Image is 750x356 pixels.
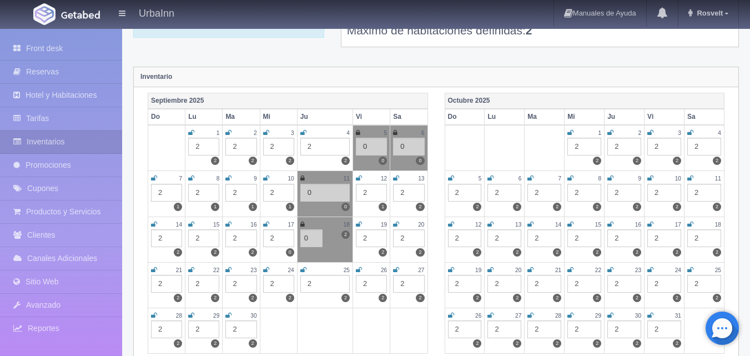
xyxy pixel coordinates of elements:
[607,184,641,202] div: 2
[341,294,350,302] label: 2
[211,157,219,165] label: 2
[188,184,219,202] div: 2
[393,184,424,202] div: 2
[475,313,481,319] small: 26
[188,320,219,338] div: 2
[473,248,481,257] label: 2
[687,138,721,156] div: 2
[211,294,219,302] label: 2
[211,203,219,211] label: 1
[416,157,424,165] label: 0
[635,222,641,228] small: 16
[635,267,641,273] small: 23
[379,294,387,302] label: 2
[260,109,297,125] th: Mi
[515,267,521,273] small: 20
[286,248,294,257] label: 0
[381,267,387,273] small: 26
[567,275,601,293] div: 2
[140,73,172,81] strong: Inventario
[595,222,601,228] small: 15
[250,313,256,319] small: 30
[607,320,641,338] div: 2
[647,138,681,156] div: 2
[213,222,219,228] small: 15
[553,339,561,348] label: 2
[225,184,256,202] div: 2
[567,184,601,202] div: 2
[421,130,425,136] small: 6
[418,267,424,273] small: 27
[527,275,561,293] div: 2
[356,184,387,202] div: 2
[217,176,220,182] small: 8
[593,339,601,348] label: 2
[356,138,387,156] div: 0
[151,229,182,247] div: 2
[713,157,721,165] label: 2
[445,109,485,125] th: Do
[638,130,641,136] small: 2
[475,222,481,228] small: 12
[344,176,350,182] small: 11
[286,294,294,302] label: 2
[356,275,387,293] div: 2
[526,24,532,37] b: 2
[379,248,387,257] label: 2
[249,339,257,348] label: 2
[687,229,721,247] div: 2
[393,229,424,247] div: 2
[475,267,481,273] small: 19
[148,93,428,109] th: Septiembre 2025
[567,229,601,247] div: 2
[448,184,482,202] div: 2
[254,130,257,136] small: 2
[263,275,294,293] div: 2
[487,184,521,202] div: 2
[553,294,561,302] label: 2
[213,267,219,273] small: 22
[61,11,100,19] img: Getabed
[513,248,521,257] label: 2
[485,109,525,125] th: Lu
[148,109,185,125] th: Do
[288,267,294,273] small: 24
[174,203,182,211] label: 1
[593,294,601,302] label: 2
[555,222,561,228] small: 14
[188,275,219,293] div: 2
[555,267,561,273] small: 21
[513,294,521,302] label: 2
[675,176,681,182] small: 10
[263,138,294,156] div: 2
[713,203,721,211] label: 2
[635,313,641,319] small: 30
[225,320,256,338] div: 2
[179,176,183,182] small: 7
[687,184,721,202] div: 2
[567,138,601,156] div: 2
[527,320,561,338] div: 2
[673,294,681,302] label: 2
[673,339,681,348] label: 2
[249,203,257,211] label: 1
[445,93,724,109] th: Octubre 2025
[487,320,521,338] div: 2
[151,275,182,293] div: 2
[675,313,681,319] small: 31
[288,222,294,228] small: 17
[673,157,681,165] label: 2
[515,313,521,319] small: 27
[593,157,601,165] label: 2
[223,109,260,125] th: Ma
[286,203,294,211] label: 1
[225,229,256,247] div: 2
[607,275,641,293] div: 2
[291,130,294,136] small: 3
[553,203,561,211] label: 2
[525,109,565,125] th: Ma
[448,229,482,247] div: 2
[346,130,350,136] small: 4
[448,320,482,338] div: 2
[188,138,219,156] div: 2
